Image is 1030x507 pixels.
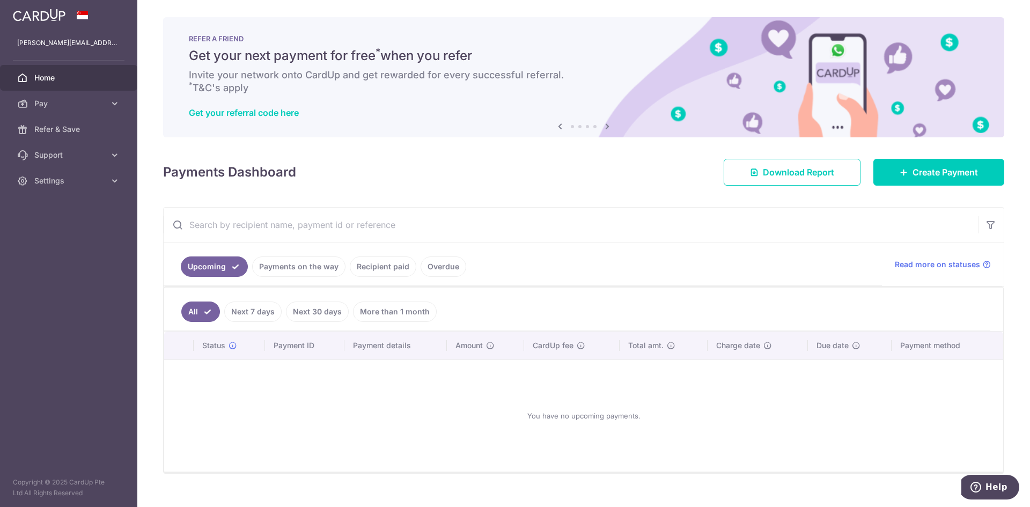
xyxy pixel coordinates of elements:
[716,340,760,351] span: Charge date
[895,259,991,270] a: Read more on statuses
[724,159,860,186] a: Download Report
[163,17,1004,137] img: RAF banner
[763,166,834,179] span: Download Report
[34,98,105,109] span: Pay
[873,159,1004,186] a: Create Payment
[177,369,990,463] div: You have no upcoming payments.
[13,9,65,21] img: CardUp
[913,166,978,179] span: Create Payment
[189,34,979,43] p: REFER A FRIEND
[421,256,466,277] a: Overdue
[353,302,437,322] a: More than 1 month
[34,150,105,160] span: Support
[189,47,979,64] h5: Get your next payment for free when you refer
[344,332,447,359] th: Payment details
[961,475,1019,502] iframe: Opens a widget where you can find more information
[34,124,105,135] span: Refer & Save
[163,163,296,182] h4: Payments Dashboard
[533,340,573,351] span: CardUp fee
[202,340,225,351] span: Status
[189,107,299,118] a: Get your referral code here
[181,302,220,322] a: All
[628,340,664,351] span: Total amt.
[892,332,1003,359] th: Payment method
[34,175,105,186] span: Settings
[189,69,979,94] h6: Invite your network onto CardUp and get rewarded for every successful referral. T&C's apply
[286,302,349,322] a: Next 30 days
[181,256,248,277] a: Upcoming
[164,208,978,242] input: Search by recipient name, payment id or reference
[224,302,282,322] a: Next 7 days
[34,72,105,83] span: Home
[252,256,345,277] a: Payments on the way
[895,259,980,270] span: Read more on statuses
[350,256,416,277] a: Recipient paid
[816,340,849,351] span: Due date
[17,38,120,48] p: [PERSON_NAME][EMAIL_ADDRESS][DOMAIN_NAME]
[265,332,344,359] th: Payment ID
[455,340,483,351] span: Amount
